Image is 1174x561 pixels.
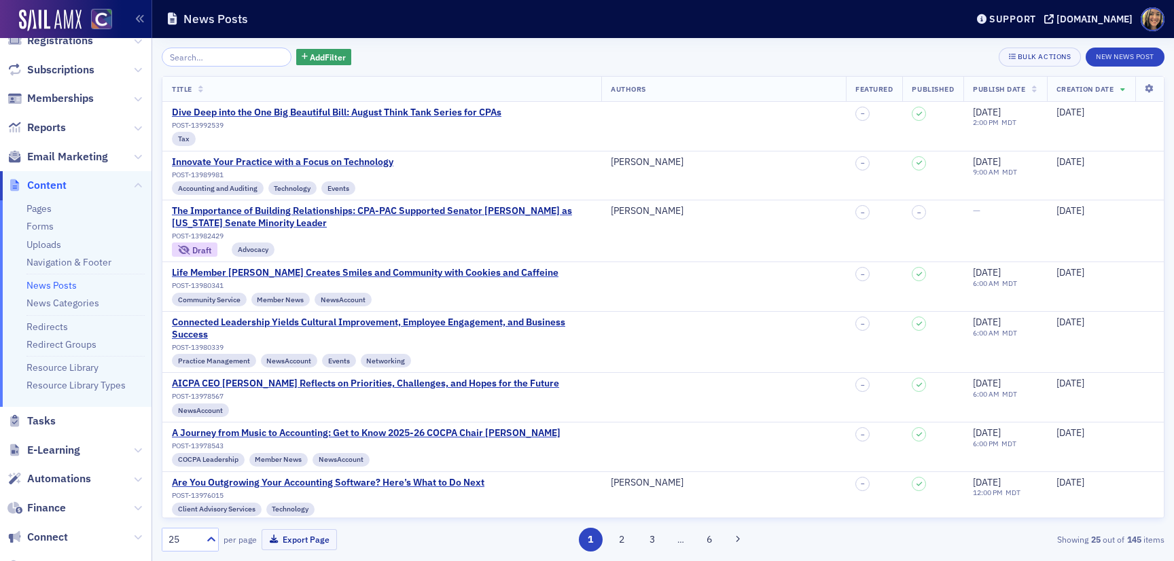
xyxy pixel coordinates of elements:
span: Registrations [27,33,93,48]
span: – [861,431,865,439]
div: POST-13989981 [172,170,393,179]
span: MDT [999,328,1017,338]
a: Redirect Groups [26,338,96,350]
div: Technology [268,181,317,195]
div: [DOMAIN_NAME] [1056,13,1133,25]
button: Export Page [262,529,337,550]
div: Client Advisory Services [172,503,262,516]
a: News Posts [26,279,77,291]
span: Memberships [27,91,94,106]
strong: 145 [1124,533,1143,545]
div: POST-13982429 [172,232,592,240]
div: POST-13978567 [172,392,559,401]
span: Finance [27,501,66,515]
span: [DATE] [1056,106,1084,118]
span: [DATE] [1056,377,1084,389]
span: [DATE] [1056,476,1084,488]
button: 2 [609,528,633,551]
span: Profile [1141,7,1164,31]
span: Add Filter [310,51,346,63]
a: View Homepage [82,9,112,32]
span: MDT [999,278,1017,288]
div: NewsAccount [261,354,318,367]
strong: 25 [1088,533,1103,545]
a: Reports [7,120,66,135]
span: Featured [855,84,893,94]
div: NewsAccount [315,293,372,306]
input: Search… [162,48,291,67]
a: Resource Library Types [26,379,126,391]
button: 6 [698,528,722,551]
time: 9:00 AM [973,167,999,177]
a: [PERSON_NAME] [611,205,683,217]
div: Support [989,13,1036,25]
a: Pages [26,202,52,215]
div: POST-13978543 [172,441,561,450]
span: Content [27,178,67,193]
div: [PERSON_NAME] [611,156,683,168]
div: A Journey from Music to Accounting: Get to Know 2025-26 COCPA Chair [PERSON_NAME] [172,427,561,439]
div: COCPA Leadership [172,453,245,467]
div: Practice Management [172,354,256,367]
span: [DATE] [973,106,1001,118]
span: [DATE] [1056,156,1084,168]
button: AddFilter [296,49,352,66]
span: MDT [999,167,1017,177]
span: – [861,479,865,488]
time: 2:00 PM [973,117,999,127]
a: Redirects [26,321,68,333]
span: – [861,320,865,328]
div: [PERSON_NAME] [611,477,683,489]
div: Member News [251,293,310,306]
span: [DATE] [1056,316,1084,328]
span: [DATE] [1056,427,1084,439]
time: 12:00 PM [973,488,1003,497]
span: Email Marketing [27,149,108,164]
a: Connected Leadership Yields Cultural Improvement, Employee Engagement, and Business Success [172,316,592,340]
a: Life Member [PERSON_NAME] Creates Smiles and Community with Cookies and Caffeine [172,267,558,279]
a: Are You Outgrowing Your Accounting Software? Here’s What to Do Next [172,477,484,489]
div: Showing out of items [840,533,1164,545]
span: Connect [27,530,68,545]
a: AICPA CEO [PERSON_NAME] Reflects on Priorities, Challenges, and Hopes for the Future [172,378,559,390]
div: Bulk Actions [1018,53,1071,60]
span: Authors [611,84,646,94]
a: Dive Deep into the One Big Beautiful Bill: August Think Tank Series for CPAs [172,107,501,119]
div: NewsAccount [172,403,229,417]
a: Memberships [7,91,94,106]
time: 6:00 PM [973,439,999,448]
button: New News Post [1086,48,1164,67]
img: SailAMX [19,10,82,31]
a: The Importance of Building Relationships: CPA-PAC Supported Senator [PERSON_NAME] as [US_STATE] S... [172,205,592,229]
label: per page [224,533,257,545]
span: … [671,533,690,545]
time: 6:00 AM [973,328,999,338]
span: [DATE] [973,427,1001,439]
span: Published [912,84,954,94]
div: Events [321,181,355,195]
button: 3 [641,528,664,551]
a: E-Learning [7,443,80,458]
div: Networking [361,354,412,367]
div: Tax [172,132,196,145]
span: Creation Date [1056,84,1114,94]
a: New News Post [1086,50,1164,62]
div: Member News [249,453,308,467]
a: Uploads [26,238,61,251]
h1: News Posts [183,11,248,27]
span: [DATE] [1056,266,1084,278]
span: MDT [1003,488,1020,497]
div: Technology [266,503,315,516]
div: 25 [168,532,198,547]
a: Finance [7,501,66,515]
a: Automations [7,471,91,486]
span: — [973,204,980,217]
span: Automations [27,471,91,486]
a: Subscriptions [7,62,94,77]
span: [DATE] [973,266,1001,278]
span: Title [172,84,192,94]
